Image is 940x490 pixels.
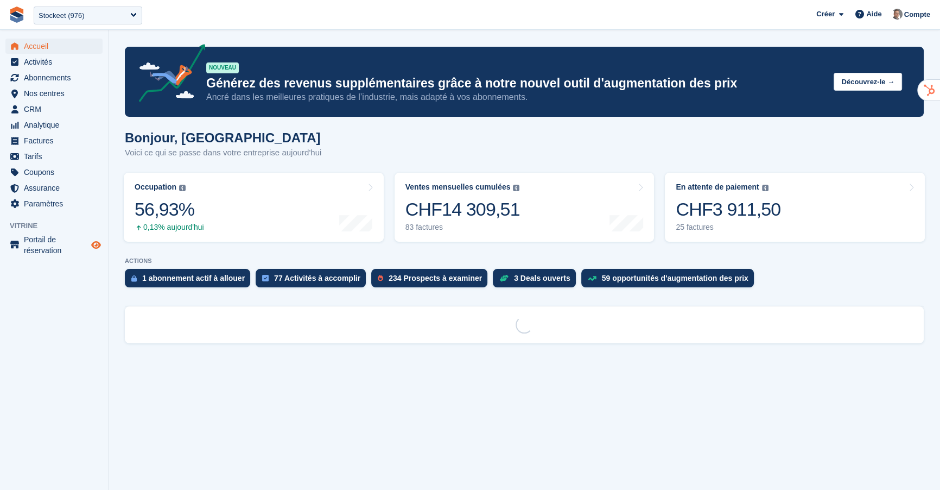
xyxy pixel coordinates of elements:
[5,196,103,211] a: menu
[125,147,321,159] p: Voici ce qui se passe dans votre entreprise aujourd'hui
[5,234,103,256] a: menu
[256,269,371,293] a: 77 Activités à accomplir
[24,117,89,133] span: Analytique
[513,185,519,191] img: icon-info-grey-7440780725fd019a000dd9b08b2336e03edf1995a4989e88bcd33f0948082b44.svg
[371,269,493,293] a: 234 Prospects à examiner
[676,198,780,221] div: CHF3 911,50
[405,223,520,232] div: 83 factures
[10,221,108,231] span: Vitrine
[135,183,176,192] div: Occupation
[206,76,825,91] p: Générez des revenus supplémentaires grâce à notre nouvel outil d'augmentation des prix
[405,183,511,192] div: Ventes mensuelles cumulées
[588,276,596,281] img: price_increase_opportunities-93ffe204e8149a01c8c9dc8f82e8f89637d9d84a8eef4429ea346261dce0b2c0.svg
[514,274,570,282] div: 3 Deals ouverts
[24,234,89,256] span: Portail de réservation
[866,9,881,20] span: Aide
[395,173,655,242] a: Ventes mensuelles cumulées CHF14 309,51 83 factures
[5,70,103,85] a: menu
[5,86,103,101] a: menu
[5,149,103,164] a: menu
[135,198,204,221] div: 56,93%
[378,275,383,281] img: prospect-51fa495bee0391a8d652442698ab0144808aea92771e9ea1ae160a38d050c398.svg
[24,70,89,85] span: Abonnements
[5,117,103,133] a: menu
[125,257,924,265] p: ACTIONS
[124,173,384,242] a: Occupation 56,93% 0,13% aujourd'hui
[179,185,186,191] img: icon-info-grey-7440780725fd019a000dd9b08b2336e03edf1995a4989e88bcd33f0948082b44.svg
[130,44,206,106] img: price-adjustments-announcement-icon-8257ccfd72463d97f412b2fc003d46551f7dbcb40ab6d574587a9cd5c0d94...
[602,274,748,282] div: 59 opportunités d'augmentation des prix
[142,274,245,282] div: 1 abonnement actif à allouer
[135,223,204,232] div: 0,13% aujourd'hui
[581,269,759,293] a: 59 opportunités d'augmentation des prix
[24,180,89,196] span: Assurance
[24,149,89,164] span: Tarifs
[274,274,360,282] div: 77 Activités à accomplir
[24,133,89,148] span: Factures
[499,274,509,282] img: deal-1b604bf984904fb50ccaf53a9ad4b4a5d6e5aea283cecdc64d6e3604feb123c2.svg
[493,269,581,293] a: 3 Deals ouverts
[834,73,902,91] button: Découvrez-le →
[206,62,239,73] div: NOUVEAU
[125,130,321,145] h1: Bonjour, [GEOGRAPHIC_DATA]
[389,274,482,282] div: 234 Prospects à examiner
[206,91,825,103] p: Ancré dans les meilleures pratiques de l’industrie, mais adapté à vos abonnements.
[24,165,89,180] span: Coupons
[262,275,269,281] img: task-75834270c22a3079a89374b754ae025e5fb1db73e45f91037f5363f120a921f8.svg
[9,7,25,23] img: stora-icon-8386f47178a22dfd0bd8f6a31ec36ba5ce8667c1dd55bd0f319d3a0aa187defe.svg
[665,173,925,242] a: En attente de paiement CHF3 911,50 25 factures
[24,86,89,101] span: Nos centres
[5,165,103,180] a: menu
[5,102,103,117] a: menu
[892,9,903,20] img: Sebastien Bonnier
[24,39,89,54] span: Accueil
[405,198,520,221] div: CHF14 309,51
[24,54,89,70] span: Activités
[676,223,780,232] div: 25 factures
[24,196,89,211] span: Paramètres
[90,238,103,252] a: Boutique d'aperçu
[5,39,103,54] a: menu
[5,133,103,148] a: menu
[5,180,103,196] a: menu
[39,10,85,21] div: Stockeet (976)
[904,9,930,20] span: Compte
[125,269,256,293] a: 1 abonnement actif à allouer
[5,54,103,70] a: menu
[676,183,759,192] div: En attente de paiement
[816,9,835,20] span: Créer
[24,102,89,117] span: CRM
[131,275,137,282] img: active_subscription_to_allocate_icon-d502201f5373d7db506a760aba3b589e785aa758c864c3986d89f69b8ff3...
[762,185,768,191] img: icon-info-grey-7440780725fd019a000dd9b08b2336e03edf1995a4989e88bcd33f0948082b44.svg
